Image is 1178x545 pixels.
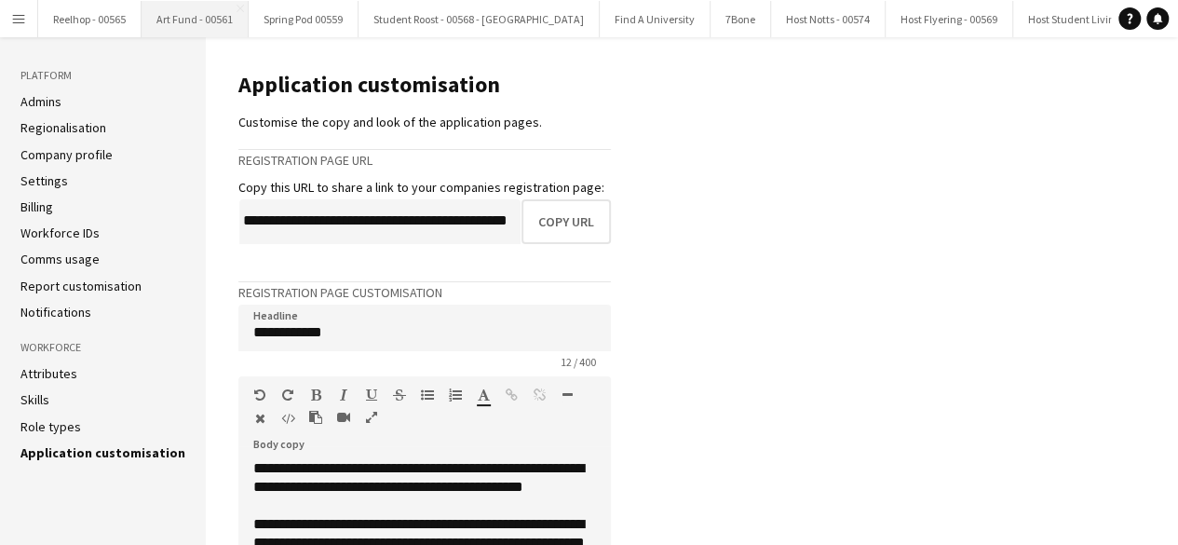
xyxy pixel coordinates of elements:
[20,365,77,382] a: Attributes
[1013,1,1166,37] button: Host Student Living 00547
[20,119,106,136] a: Regionalisation
[281,411,294,426] button: HTML Code
[238,284,611,301] h3: Registration page customisation
[253,388,266,402] button: Undo
[238,71,611,99] h1: Application customisation
[38,1,142,37] button: Reelhop - 00565
[281,388,294,402] button: Redo
[249,1,359,37] button: Spring Pod 00559
[20,172,68,189] a: Settings
[20,93,61,110] a: Admins
[393,388,406,402] button: Strikethrough
[238,179,611,196] div: Copy this URL to share a link to your companies registration page:
[20,339,185,356] h3: Workforce
[561,388,574,402] button: Horizontal Line
[886,1,1013,37] button: Host Flyering - 00569
[421,388,434,402] button: Unordered List
[20,278,142,294] a: Report customisation
[20,251,100,267] a: Comms usage
[20,198,53,215] a: Billing
[359,1,600,37] button: Student Roost - 00568 - [GEOGRAPHIC_DATA]
[20,391,49,408] a: Skills
[309,388,322,402] button: Bold
[238,152,611,169] h3: Registration page URL
[20,418,81,435] a: Role types
[711,1,771,37] button: 7Bone
[142,1,249,37] button: Art Fund - 00561
[20,67,185,84] h3: Platform
[20,225,100,241] a: Workforce IDs
[253,411,266,426] button: Clear Formatting
[449,388,462,402] button: Ordered List
[238,114,611,130] div: Customise the copy and look of the application pages.
[20,304,91,320] a: Notifications
[20,444,185,461] a: Application customisation
[477,388,490,402] button: Text Color
[337,410,350,425] button: Insert video
[337,388,350,402] button: Italic
[309,410,322,425] button: Paste as plain text
[521,199,611,244] button: Copy URL
[365,388,378,402] button: Underline
[771,1,886,37] button: Host Notts - 00574
[600,1,711,37] button: Find A University
[20,146,113,163] a: Company profile
[546,355,611,369] span: 12 / 400
[365,410,378,425] button: Fullscreen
